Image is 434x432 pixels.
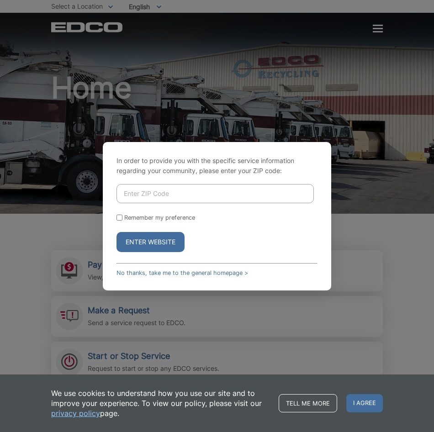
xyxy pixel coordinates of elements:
[116,184,314,203] input: Enter ZIP Code
[124,214,195,221] label: Remember my preference
[51,388,270,418] p: We use cookies to understand how you use our site and to improve your experience. To view our pol...
[51,408,100,418] a: privacy policy
[346,394,383,412] span: I agree
[116,232,185,252] button: Enter Website
[116,156,318,176] p: In order to provide you with the specific service information regarding your community, please en...
[116,269,248,276] a: No thanks, take me to the general homepage >
[279,394,337,412] a: Tell me more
